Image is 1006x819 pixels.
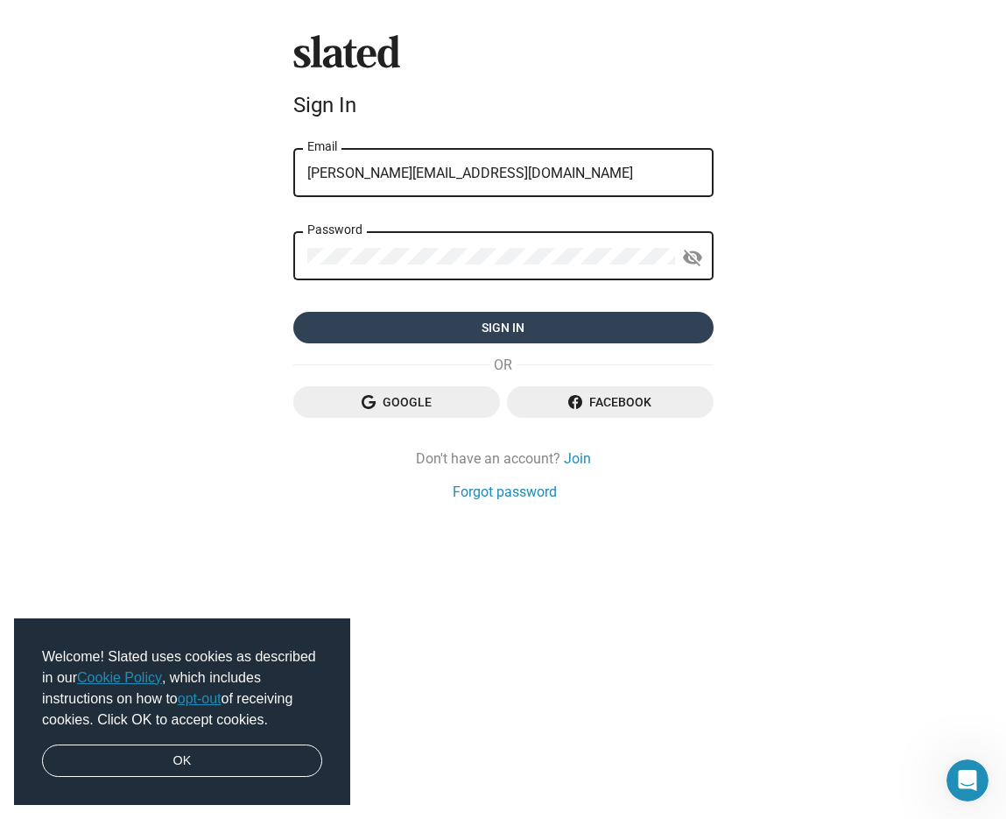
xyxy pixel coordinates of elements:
button: Sign in [293,312,714,343]
div: Don't have an account? [293,449,714,468]
sl-branding: Sign In [293,35,714,124]
button: Google [293,386,500,418]
button: Show password [675,240,710,275]
a: Join [564,449,591,468]
span: Sign in [307,312,700,343]
a: opt-out [178,691,222,706]
a: dismiss cookie message [42,745,322,778]
span: Welcome! Slated uses cookies as described in our , which includes instructions on how to of recei... [42,646,322,731]
button: Facebook [507,386,714,418]
span: Google [307,386,486,418]
div: Sign In [293,93,714,117]
a: Forgot password [453,483,557,501]
mat-icon: visibility_off [682,244,703,272]
iframe: Intercom live chat [946,759,988,801]
div: cookieconsent [14,618,350,806]
a: Cookie Policy [77,670,162,685]
span: Facebook [521,386,700,418]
